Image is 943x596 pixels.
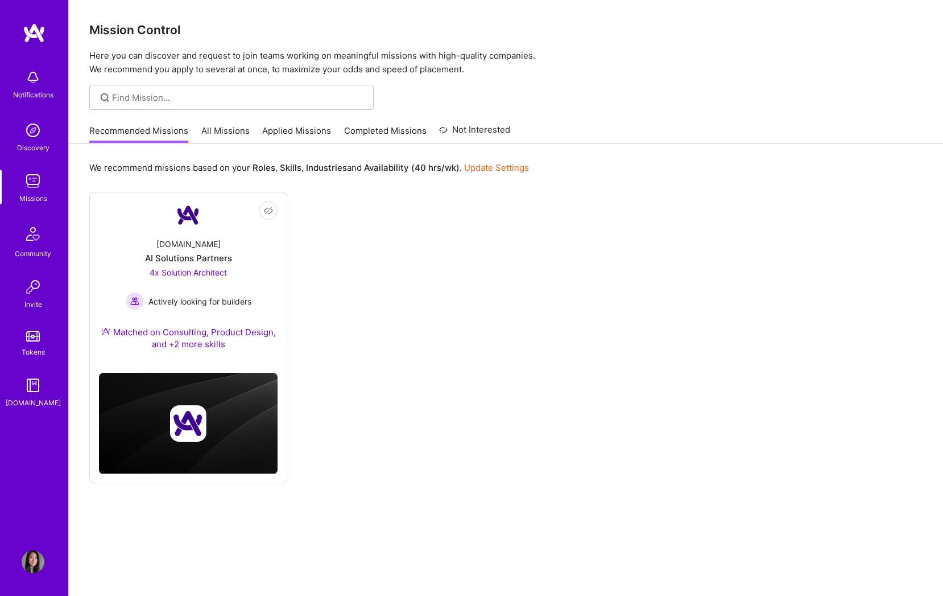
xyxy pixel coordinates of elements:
[22,170,44,192] img: teamwork
[148,295,251,307] span: Actively looking for builders
[464,162,529,173] a: Update Settings
[264,206,273,215] i: icon EyeClosed
[17,142,49,154] div: Discovery
[112,92,365,104] input: Find Mission...
[280,162,301,173] b: Skills
[24,298,42,310] div: Invite
[19,192,47,204] div: Missions
[98,91,111,104] i: icon SearchGrey
[99,373,278,474] img: cover
[6,397,61,409] div: [DOMAIN_NAME]
[344,125,427,143] a: Completed Missions
[89,125,188,143] a: Recommended Missions
[364,162,460,173] b: Availability (40 hrs/wk)
[175,202,202,229] img: Company Logo
[156,238,221,250] div: [DOMAIN_NAME]
[253,162,275,173] b: Roles
[22,550,44,573] img: User Avatar
[26,331,40,342] img: tokens
[145,252,232,264] div: AI Solutions Partners
[89,162,529,174] p: We recommend missions based on your , , and .
[22,119,44,142] img: discovery
[150,268,227,277] span: 4x Solution Architect
[262,125,331,143] a: Applied Missions
[201,125,250,143] a: All Missions
[22,374,44,397] img: guide book
[23,23,46,43] img: logo
[19,550,47,573] a: User Avatar
[22,346,45,358] div: Tokens
[15,248,51,260] div: Community
[22,66,44,89] img: bell
[13,89,53,101] div: Notifications
[99,202,278,364] a: Company Logo[DOMAIN_NAME]AI Solutions Partners4x Solution Architect Actively looking for builders...
[306,162,347,173] b: Industries
[89,23,923,37] h3: Mission Control
[89,49,923,76] p: Here you can discover and request to join teams working on meaningful missions with high-quality ...
[101,327,110,336] img: Ateam Purple Icon
[170,405,206,442] img: Company logo
[439,123,510,143] a: Not Interested
[126,292,144,310] img: Actively looking for builders
[19,220,47,248] img: Community
[22,276,44,298] img: Invite
[99,326,278,350] div: Matched on Consulting, Product Design, and +2 more skills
